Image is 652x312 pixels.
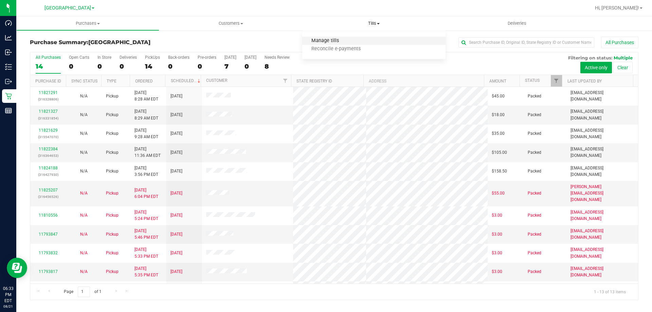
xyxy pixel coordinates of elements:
[34,152,62,159] p: (316364653)
[39,166,58,170] a: 11824188
[134,165,158,178] span: [DATE] 3:56 PM EDT
[168,62,189,70] div: 0
[528,190,541,197] span: Packed
[528,231,541,238] span: Packed
[106,190,119,197] span: Pickup
[170,93,182,99] span: [DATE]
[198,62,216,70] div: 0
[614,55,633,60] span: Multiple
[170,149,182,156] span: [DATE]
[39,251,58,255] a: 11793832
[171,78,202,83] a: Scheduled
[34,194,62,200] p: (316456526)
[3,304,13,309] p: 08/21
[244,62,256,70] div: 0
[363,75,484,87] th: Address
[69,55,89,60] div: Open Carts
[170,168,182,175] span: [DATE]
[106,231,119,238] span: Pickup
[145,62,160,70] div: 14
[106,112,119,118] span: Pickup
[528,250,541,256] span: Packed
[34,134,62,140] p: (315547070)
[170,212,182,219] span: [DATE]
[595,5,639,11] span: Hi, [PERSON_NAME]!
[134,246,158,259] span: [DATE] 5:33 PM EDT
[528,112,541,118] span: Packed
[170,190,182,197] span: [DATE]
[80,212,88,219] button: N/A
[39,188,58,192] a: 11825207
[134,209,158,222] span: [DATE] 5:24 PM EDT
[39,213,58,218] a: 11810556
[80,169,88,173] span: Not Applicable
[525,78,540,83] a: Status
[170,112,182,118] span: [DATE]
[528,269,541,275] span: Packed
[80,190,88,197] button: N/A
[570,108,634,121] span: [EMAIL_ADDRESS][DOMAIN_NAME]
[134,228,158,241] span: [DATE] 5:46 PM EDT
[80,231,88,238] button: N/A
[5,49,12,56] inline-svg: Inbound
[570,165,634,178] span: [EMAIL_ADDRESS][DOMAIN_NAME]
[39,128,58,133] a: 11821629
[458,37,594,48] input: Search Purchase ID, Original ID, State Registry ID or Customer Name...
[588,287,631,297] span: 1 - 13 of 13 items
[492,212,502,219] span: $3.00
[160,20,302,26] span: Customers
[3,286,13,304] p: 06:33 PM EDT
[107,79,116,84] a: Type
[570,146,634,159] span: [EMAIL_ADDRESS][DOMAIN_NAME]
[120,62,137,70] div: 0
[39,232,58,237] a: 11793847
[551,75,562,87] a: Filter
[30,39,233,45] h3: Purchase Summary:
[492,190,505,197] span: $55.00
[168,55,189,60] div: Back-orders
[265,62,290,70] div: 8
[36,62,61,70] div: 14
[570,209,634,222] span: [EMAIL_ADDRESS][DOMAIN_NAME]
[570,127,634,140] span: [EMAIL_ADDRESS][DOMAIN_NAME]
[88,39,150,45] span: [GEOGRAPHIC_DATA]
[80,250,88,256] button: N/A
[570,246,634,259] span: [EMAIL_ADDRESS][DOMAIN_NAME]
[80,94,88,98] span: Not Applicable
[17,20,159,26] span: Purchases
[302,16,445,31] a: Tills Manage tills Reconcile e-payments
[80,130,88,137] button: N/A
[39,269,58,274] a: 11793817
[80,232,88,237] span: Not Applicable
[97,55,111,60] div: In Store
[7,258,27,278] iframe: Resource center
[170,231,182,238] span: [DATE]
[5,78,12,85] inline-svg: Outbound
[80,191,88,196] span: Not Applicable
[106,168,119,175] span: Pickup
[198,55,216,60] div: Pre-orders
[80,213,88,218] span: Not Applicable
[35,79,61,84] a: Purchase ID
[39,90,58,95] a: 11821291
[134,146,161,159] span: [DATE] 11:36 AM EDT
[44,5,91,11] span: [GEOGRAPHIC_DATA]
[570,184,634,203] span: [PERSON_NAME][EMAIL_ADDRESS][DOMAIN_NAME]
[106,149,119,156] span: Pickup
[34,171,62,178] p: (316427930)
[170,269,182,275] span: [DATE]
[80,112,88,117] span: Not Applicable
[135,79,153,84] a: Ordered
[568,55,612,60] span: Filtering on status:
[613,62,633,73] button: Clear
[120,55,137,60] div: Deliveries
[492,168,507,175] span: $158.50
[492,93,505,99] span: $45.00
[78,287,90,297] input: 1
[224,55,236,60] div: [DATE]
[5,63,12,70] inline-svg: Inventory
[106,212,119,219] span: Pickup
[280,75,291,87] a: Filter
[80,168,88,175] button: N/A
[446,16,588,31] a: Deliveries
